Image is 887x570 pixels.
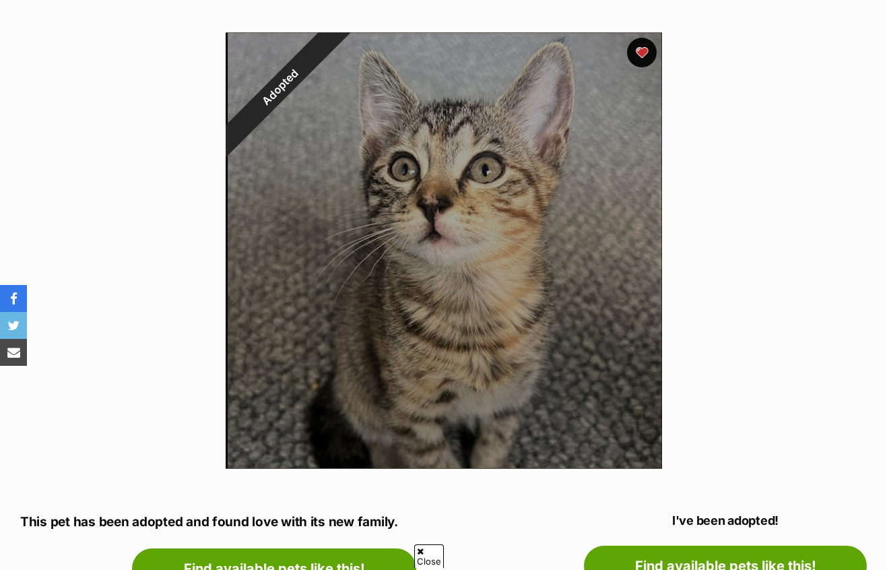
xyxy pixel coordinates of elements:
[627,38,657,67] button: favourite
[20,513,528,532] p: This pet has been adopted and found love with its new family.
[584,511,867,530] p: I've been adopted!
[195,1,365,172] div: Adopted
[414,544,444,568] span: Close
